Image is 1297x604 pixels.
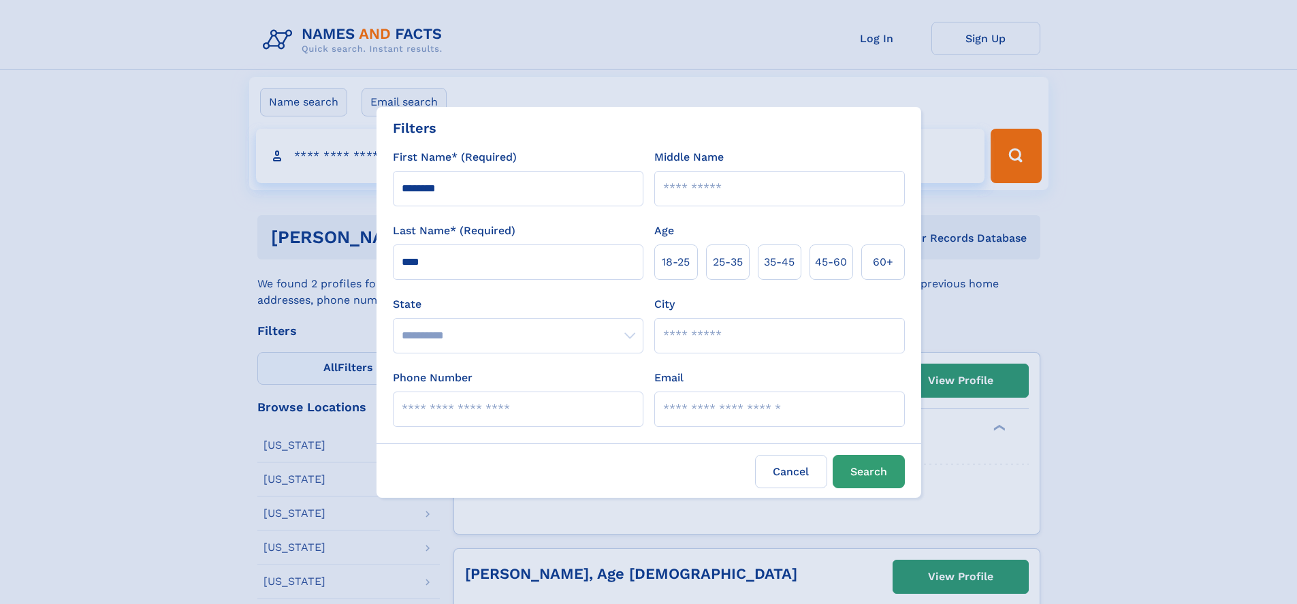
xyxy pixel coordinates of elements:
label: State [393,296,643,313]
span: 18‑25 [662,254,690,270]
label: Cancel [755,455,827,488]
span: 60+ [873,254,893,270]
span: 45‑60 [815,254,847,270]
span: 25‑35 [713,254,743,270]
span: 35‑45 [764,254,795,270]
label: Phone Number [393,370,473,386]
label: Last Name* (Required) [393,223,515,239]
button: Search [833,455,905,488]
div: Filters [393,118,436,138]
label: Email [654,370,684,386]
label: Middle Name [654,149,724,165]
label: First Name* (Required) [393,149,517,165]
label: City [654,296,675,313]
label: Age [654,223,674,239]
